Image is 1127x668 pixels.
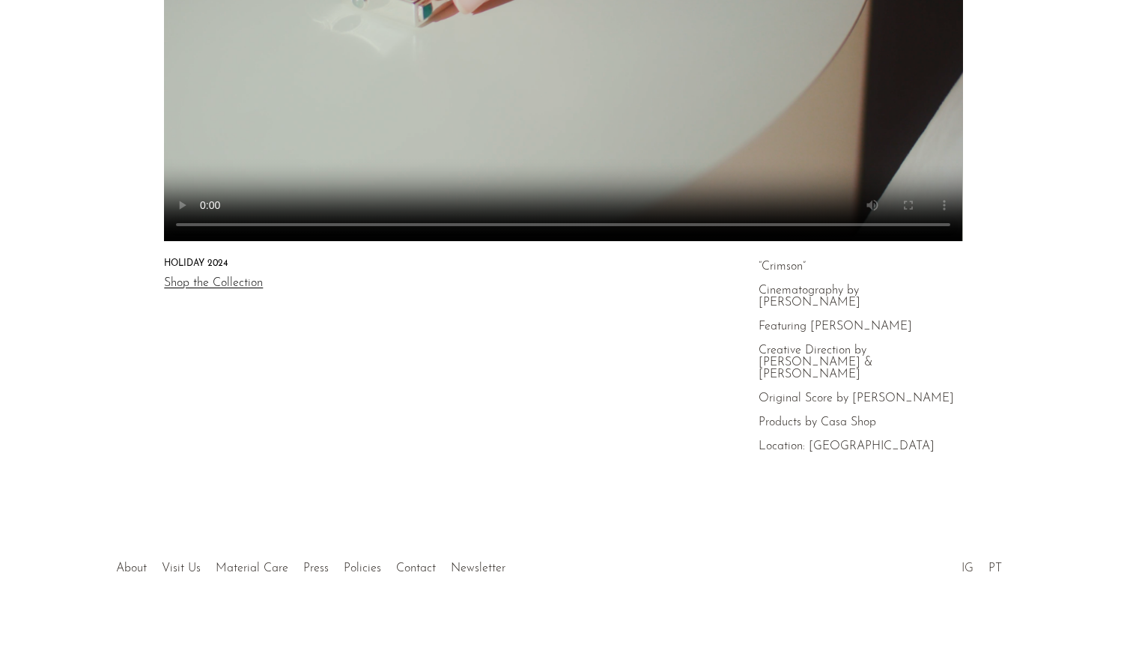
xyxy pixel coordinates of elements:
[759,392,963,404] p: Original Score by [PERSON_NAME]
[116,562,147,574] a: About
[759,344,963,380] p: Creative Direction by [PERSON_NAME] & [PERSON_NAME]
[303,562,329,574] a: Press
[164,257,228,271] h3: Holiday 2024
[164,277,263,289] a: Shop the Collection
[396,562,436,574] a: Contact
[962,562,973,574] a: IG
[954,550,1009,579] ul: Social Medias
[344,562,381,574] a: Policies
[759,285,963,333] p: Cinematography by [PERSON_NAME] Featuring [PERSON_NAME]
[759,416,963,452] p: Products by Casa Shop Location: [GEOGRAPHIC_DATA]
[216,562,288,574] a: Material Care
[109,550,513,579] ul: Quick links
[162,562,201,574] a: Visit Us
[988,562,1002,574] a: PT
[759,261,963,273] p: “Crimson”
